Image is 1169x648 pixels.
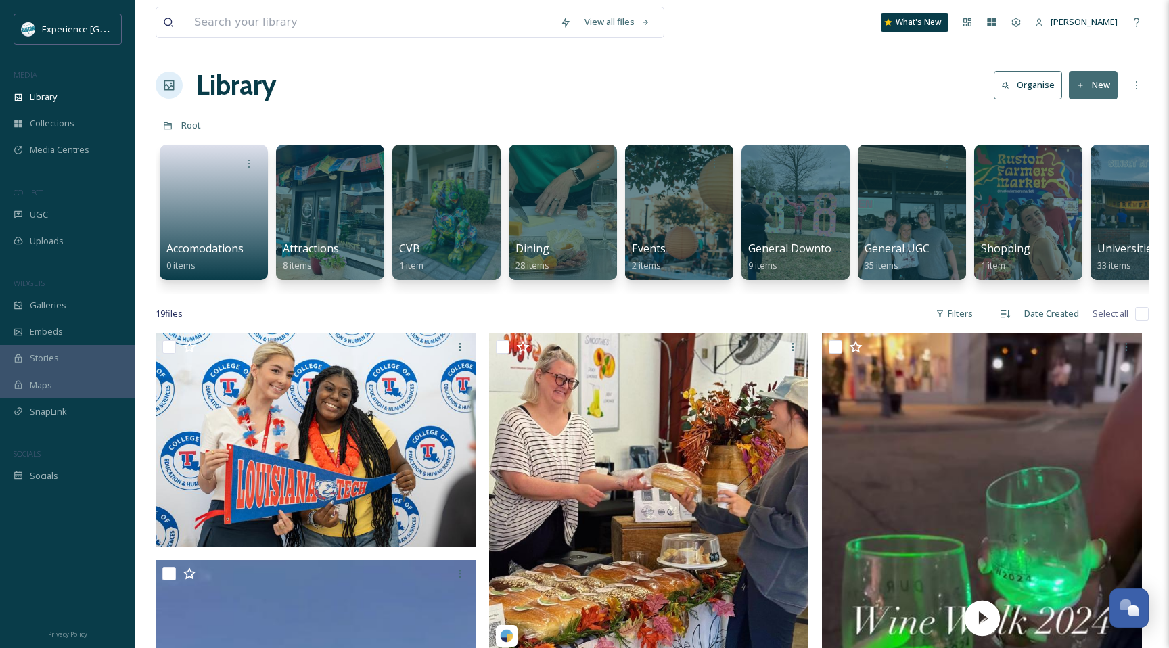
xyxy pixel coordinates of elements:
span: 8 items [283,259,312,271]
button: New [1069,71,1118,99]
span: Accomodations [166,241,244,256]
div: Date Created [1017,300,1086,327]
img: 240610-CEHS-Social-38.jpg [156,333,476,547]
span: Uploads [30,235,64,248]
input: Search your library [187,7,553,37]
span: 1 item [399,259,423,271]
span: Shopping [981,241,1030,256]
span: UGC [30,208,48,221]
span: 2 items [632,259,661,271]
span: General UGC [865,241,930,256]
span: Events [632,241,666,256]
a: [PERSON_NAME] [1028,9,1124,35]
span: Library [30,91,57,103]
a: General Downtown9 items [748,242,846,271]
span: Embeds [30,325,63,338]
span: 35 items [865,259,898,271]
span: Stories [30,352,59,365]
span: SOCIALS [14,448,41,459]
a: View all files [578,9,657,35]
span: Socials [30,469,58,482]
span: 19 file s [156,307,183,320]
a: Events2 items [632,242,666,271]
a: General UGC35 items [865,242,930,271]
span: Root [181,119,201,131]
a: CVB1 item [399,242,423,271]
span: Media Centres [30,143,89,156]
span: Galleries [30,299,66,312]
span: General Downtown [748,241,846,256]
img: 24IZHUKKFBA4HCESFN4PRDEIEY.avif [22,22,35,36]
span: SnapLink [30,405,67,418]
span: Collections [30,117,74,130]
a: Library [196,65,276,106]
span: Experience [GEOGRAPHIC_DATA] [42,22,176,35]
span: 9 items [748,259,777,271]
span: MEDIA [14,70,37,80]
a: Universities33 items [1097,242,1157,271]
a: Dining28 items [515,242,549,271]
span: WIDGETS [14,278,45,288]
span: [PERSON_NAME] [1051,16,1118,28]
a: Attractions8 items [283,242,339,271]
a: Organise [994,71,1069,99]
span: 0 items [166,259,196,271]
span: 33 items [1097,259,1131,271]
span: 1 item [981,259,1005,271]
a: What's New [881,13,948,32]
a: Shopping1 item [981,242,1030,271]
button: Organise [994,71,1062,99]
a: Privacy Policy [48,625,87,641]
span: Dining [515,241,549,256]
span: COLLECT [14,187,43,198]
span: Privacy Policy [48,630,87,639]
span: Maps [30,379,52,392]
span: Attractions [283,241,339,256]
a: Root [181,117,201,133]
div: Filters [929,300,980,327]
span: CVB [399,241,420,256]
span: Select all [1093,307,1128,320]
img: snapsea-logo.png [500,629,513,643]
button: Open Chat [1109,588,1149,628]
span: 28 items [515,259,549,271]
a: Accomodations0 items [166,242,244,271]
span: Universities [1097,241,1157,256]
